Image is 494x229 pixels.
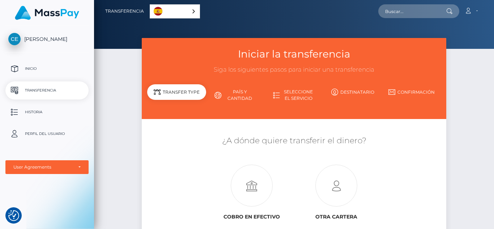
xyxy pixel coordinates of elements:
p: Transferencia [8,85,86,96]
div: Language [150,4,200,18]
a: Inicio [5,60,89,78]
a: Perfil del usuario [5,125,89,143]
a: País y cantidad [206,86,265,105]
h3: Iniciar la transferencia [147,47,441,61]
p: Perfil del usuario [8,128,86,139]
a: Transferencia [105,4,144,19]
button: Consent Preferences [8,210,19,221]
a: Confirmación [382,86,440,98]
a: Español [150,5,200,18]
a: Tipo de transferencia [147,86,206,105]
img: MassPay [15,6,79,20]
div: Transfer Type [147,84,206,100]
input: Buscar... [378,4,446,18]
aside: Language selected: Español [150,4,200,18]
p: Inicio [8,63,86,74]
h6: Otra cartera [299,214,373,220]
a: Destinatario [323,86,382,98]
button: User Agreements [5,160,89,174]
h3: Siga los siguientes pasos para iniciar una transferencia [147,65,441,74]
a: Historia [5,103,89,121]
a: Transferencia [5,81,89,99]
img: Revisit consent button [8,210,19,221]
p: Historia [8,107,86,118]
h6: Cobro en efectivo [215,214,289,220]
span: [PERSON_NAME] [5,36,89,42]
div: User Agreements [13,164,73,170]
h5: ¿A dónde quiere transferir el dinero? [147,135,441,147]
a: Seleccione el servicio [265,86,323,105]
